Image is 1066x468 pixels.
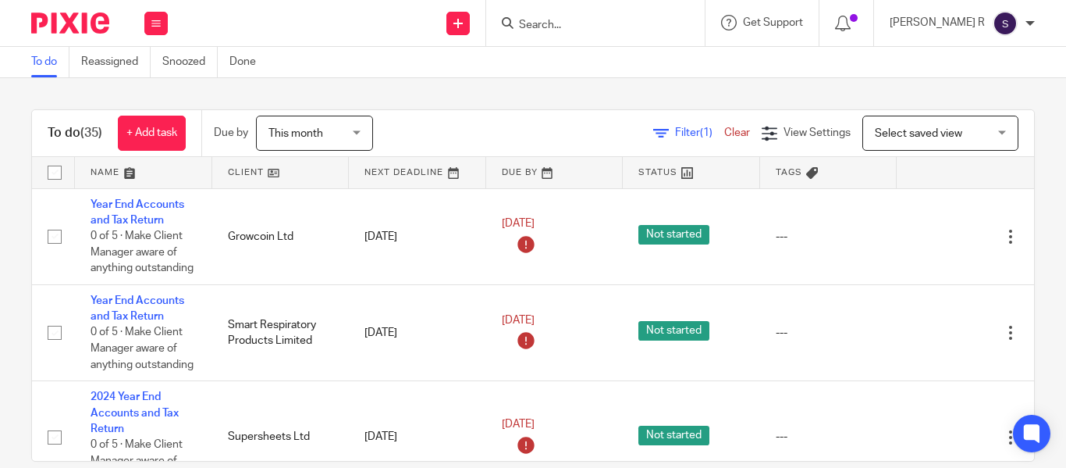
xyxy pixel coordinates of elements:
span: Tags [776,168,802,177]
span: [DATE] [502,419,535,430]
span: Not started [638,426,709,445]
td: [DATE] [349,188,486,284]
span: [DATE] [502,315,535,326]
span: Not started [638,225,709,245]
span: Not started [638,321,709,341]
p: Due by [214,125,248,141]
a: Year End Accounts and Tax Return [91,295,184,322]
td: [DATE] [349,284,486,380]
a: Year End Accounts and Tax Return [91,199,184,226]
div: --- [776,229,882,245]
a: + Add task [118,116,186,151]
span: Filter [675,127,724,138]
input: Search [517,19,658,33]
a: Snoozed [162,47,218,77]
span: Select saved view [875,128,962,139]
a: 2024 Year End Accounts and Tax Return [91,391,179,434]
img: Pixie [31,13,109,34]
span: 0 of 5 · Make Client Manager aware of anything outstanding [91,327,194,370]
a: Done [229,47,268,77]
span: 0 of 5 · Make Client Manager aware of anything outstanding [91,230,194,273]
span: (35) [80,127,102,139]
div: --- [776,429,882,445]
p: [PERSON_NAME] R [890,15,985,30]
img: svg%3E [993,11,1018,36]
a: To do [31,47,69,77]
a: Clear [724,127,750,138]
a: Reassigned [81,47,151,77]
span: View Settings [784,127,851,138]
div: --- [776,325,882,341]
td: Growcoin Ltd [212,188,350,284]
span: This month [268,128,323,139]
span: (1) [700,127,712,138]
span: [DATE] [502,219,535,230]
h1: To do [48,125,102,141]
span: Get Support [743,17,803,28]
td: Smart Respiratory Products Limited [212,284,350,380]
